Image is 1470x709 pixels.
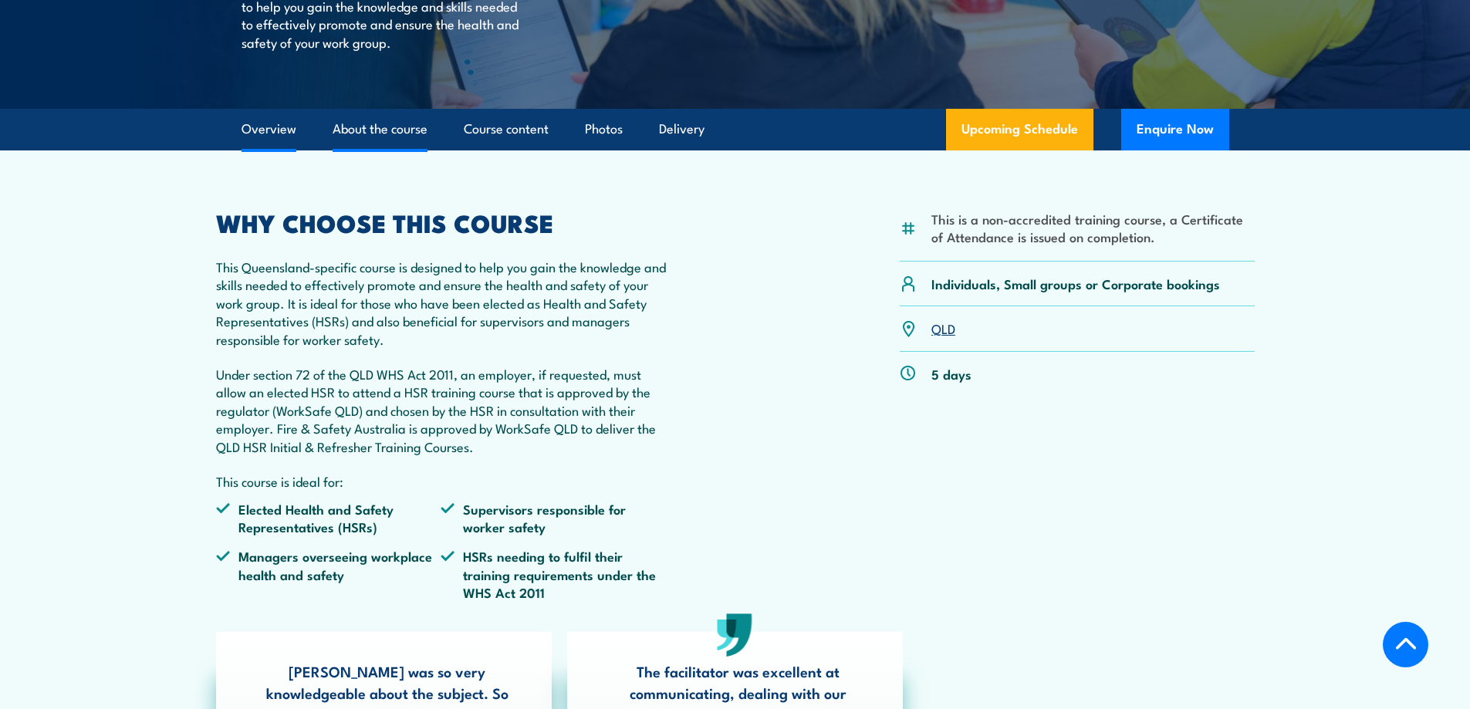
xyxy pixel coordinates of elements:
[946,109,1093,150] a: Upcoming Schedule
[216,547,441,601] li: Managers overseeing workplace health and safety
[585,109,623,150] a: Photos
[216,258,667,348] p: This Queensland-specific course is designed to help you gain the knowledge and skills needed to e...
[931,365,972,383] p: 5 days
[216,365,667,455] p: Under section 72 of the QLD WHS Act 2011, an employer, if requested, must allow an elected HSR to...
[1121,109,1229,150] button: Enquire Now
[441,500,666,536] li: Supervisors responsible for worker safety
[441,547,666,601] li: HSRs needing to fulfil their training requirements under the WHS Act 2011
[464,109,549,150] a: Course content
[216,500,441,536] li: Elected Health and Safety Representatives (HSRs)
[659,109,705,150] a: Delivery
[931,319,955,337] a: QLD
[242,109,296,150] a: Overview
[333,109,427,150] a: About the course
[216,211,667,233] h2: WHY CHOOSE THIS COURSE
[931,210,1255,246] li: This is a non-accredited training course, a Certificate of Attendance is issued on completion.
[931,275,1220,292] p: Individuals, Small groups or Corporate bookings
[216,472,667,490] p: This course is ideal for:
